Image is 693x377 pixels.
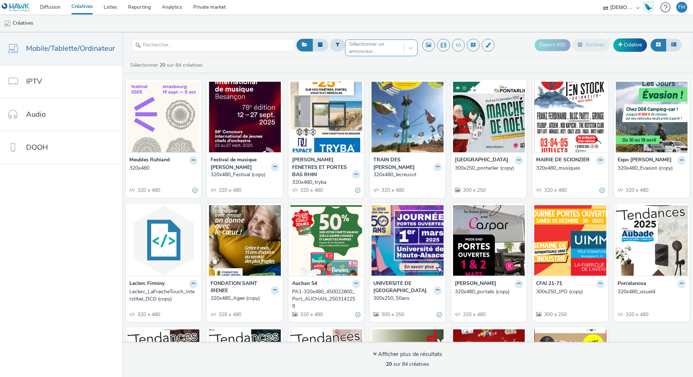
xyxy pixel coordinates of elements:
div: 300x250_JPO (copy) [536,288,601,295]
img: 320x480_Evasion (copy) visual [616,82,688,152]
strong: CFAI 21-71 [536,280,562,288]
div: 320x480_lecreusot [373,171,439,178]
div: 320x480_musiques [536,165,601,172]
a: 320x480_musiques [536,165,604,172]
div: 320x480_tryba [292,179,357,186]
div: 320x480_Festival (copy) [211,171,276,178]
div: Afficher plus de résultats [373,350,442,359]
img: 320x480_musiques visual [534,82,606,152]
div: 320x480_Evasion (copy) [618,165,683,172]
strong: FONDATION SAINT IRENEE [211,280,269,295]
strong: Leclerc Firminy [129,280,165,288]
div: Valide [599,187,605,194]
span: 300 x 250 [543,311,567,318]
span: 320 x 480 [299,311,323,318]
strong: 20 [386,361,392,368]
a: 320x480_tryba [292,179,360,186]
button: Liste [666,39,682,51]
a: 320x480_portails (copy) [455,288,523,295]
span: 320 x 480 [625,187,648,194]
span: Audio [26,109,46,120]
a: 320x480_Agee (copy) [211,295,279,302]
button: Archiver [572,39,610,51]
span: 320 x 480 [218,187,241,194]
a: PA1-320x480_450022800_Port_AUCHAN_2503141259 [292,288,360,310]
span: Mobile/Tablette/Ordinateur [26,43,115,54]
img: undefined Logo [2,3,30,12]
a: 300x250_50ans [373,295,441,302]
span: 320 x 480 [462,311,486,318]
a: 320x480_Festival (copy) [211,171,279,178]
div: 320x480 [129,165,195,172]
img: Leclerc_LaFraicheTouch_Interstitiel_DCO (copy) visual [128,205,199,276]
strong: UNIVERSITE DE [GEOGRAPHIC_DATA] [373,280,431,295]
span: sur 84 créatives [386,361,429,368]
a: 300x250_pontarlier (copy) [455,165,523,172]
span: IPTV [26,76,42,87]
img: Hawk Academy [643,1,654,13]
strong: TRAIN DES [PERSON_NAME] [373,156,431,171]
img: 300x250_JPO (copy) visual [534,205,606,276]
img: 300x250_pontarlier (copy) visual [453,82,525,152]
strong: Expo [PERSON_NAME] [618,156,672,165]
strong: MAIRIE DE SCIONZIER [536,156,590,165]
strong: Porcelanosa [618,280,646,288]
a: Leclerc_LaFraicheTouch_Interstitiel_DCO (copy) [129,288,198,303]
button: Export d'ID [535,39,570,51]
div: Valide [355,187,360,194]
span: 320 x 480 [381,187,404,194]
img: 320x480_portails (copy) visual [453,205,525,276]
div: 320x480_visuel4 [618,288,683,295]
input: Rechercher... [132,39,295,51]
span: 300 x 250 [462,187,486,194]
div: 300x250_50ans [373,295,439,302]
a: Sélectionner sur 84 créatives [129,62,206,69]
span: 300 x 250 [381,311,404,318]
span: 320 x 480 [543,187,567,194]
div: PA1-320x480_450022800_Port_AUCHAN_2503141259 [292,288,357,310]
strong: 20 [159,62,165,69]
img: mobile [4,20,11,27]
strong: [GEOGRAPHIC_DATA] [455,156,508,165]
img: PA1-320x480_450022800_Port_AUCHAN_2503141259 visual [290,205,362,276]
div: 300x250_pontarlier (copy) [455,165,520,172]
img: 320x480_Agee (copy) visual [209,205,281,276]
div: Valide [192,187,198,194]
span: 320 x 480 [137,187,160,194]
div: Sélectionner un annonceur... [349,41,400,55]
img: 320x480_Festival (copy) visual [209,82,281,152]
a: Hawk Academy [643,1,657,13]
strong: [PERSON_NAME] [455,280,496,288]
button: Grille [651,39,666,51]
span: 320 x 480 [625,311,648,318]
img: 320x480 visual [128,82,199,152]
div: Leclerc_LaFraicheTouch_Interstitiel_DCO (copy) [129,288,195,303]
strong: [PERSON_NAME] FENETRES ET PORTES BAS RHIN [292,156,350,178]
img: 320x480_tryba visual [290,82,362,152]
a: 300x250_JPO (copy) [536,288,604,295]
span: DOOH [26,142,48,153]
img: 300x250_50ans visual [372,205,443,276]
div: 320x480_portails (copy) [455,288,520,295]
a: 320x480_Evasion (copy) [618,165,686,172]
a: 320x480_visuel4 [618,288,686,295]
img: 320x480_lecreusot visual [372,82,443,152]
span: 320 x 480 [137,311,160,318]
strong: Festival de musique [PERSON_NAME] [211,156,269,171]
div: 320x480_Agee (copy) [211,295,276,302]
span: 320 x 480 [299,187,323,194]
div: FM [678,2,685,13]
img: 320x480_visuel4 visual [616,205,688,276]
a: 320x480 [129,165,198,172]
span: 320 x 480 [218,311,241,318]
strong: Meubles Ruhland [129,156,170,165]
div: Valide [437,311,442,319]
a: 320x480_lecreusot [373,171,441,178]
div: Valide [355,311,360,319]
strong: Auchan 54 [292,280,317,288]
a: Créative [613,38,647,51]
